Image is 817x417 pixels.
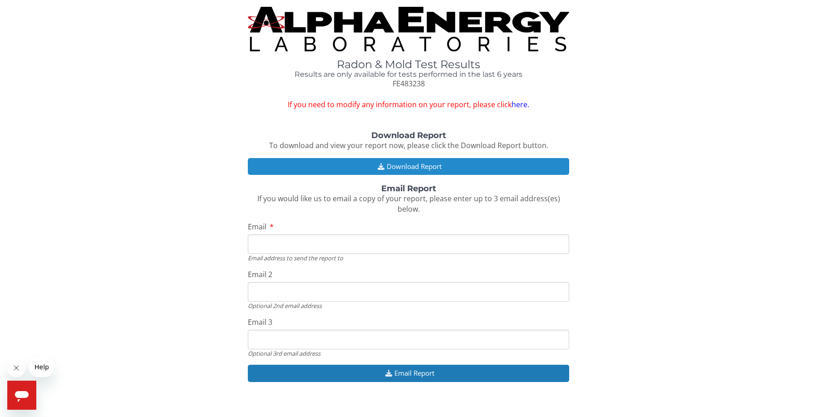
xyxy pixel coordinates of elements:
[248,349,569,357] div: Optional 3rd email address
[512,99,529,109] a: here.
[393,79,425,89] span: FE483238
[248,158,569,175] button: Download Report
[7,381,36,410] iframe: Button to launch messaging window
[248,254,569,262] div: Email address to send the report to
[248,59,569,70] h1: Radon & Mold Test Results
[248,7,569,51] img: TightCrop.jpg
[381,184,436,194] strong: Email Report
[248,70,569,79] h4: Results are only available for tests performed in the last 6 years
[248,302,569,310] div: Optional 2nd email address
[371,130,446,140] strong: Download Report
[29,357,54,377] iframe: Message from company
[7,359,25,377] iframe: Close message
[248,317,272,327] span: Email 3
[269,140,548,150] span: To download and view your report now, please click the Download Report button.
[248,99,569,110] span: If you need to modify any information on your report, please click
[248,365,569,382] button: Email Report
[248,222,266,232] span: Email
[248,269,272,279] span: Email 2
[257,194,560,214] span: If you would like us to email a copy of your report, please enter up to 3 email address(es) below.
